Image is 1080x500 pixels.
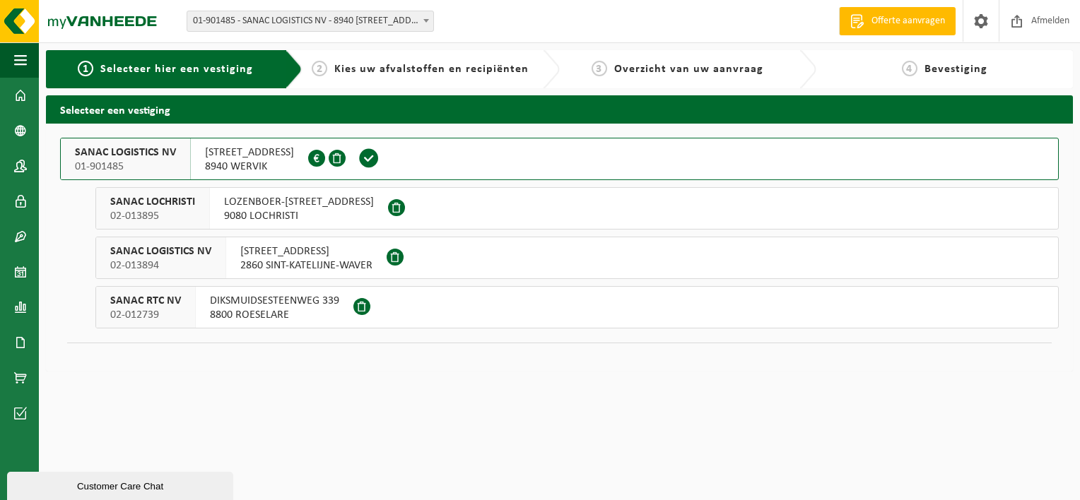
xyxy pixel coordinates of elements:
button: SANAC LOGISTICS NV 02-013894 [STREET_ADDRESS]2860 SINT-KATELIJNE-WAVER [95,237,1059,279]
span: SANAC LOGISTICS NV [75,145,176,160]
span: SANAC RTC NV [110,294,181,308]
span: DIKSMUIDSESTEENWEG 339 [210,294,339,308]
span: 2860 SINT-KATELIJNE-WAVER [240,258,372,273]
span: 4 [902,61,917,76]
span: 2 [312,61,327,76]
span: Overzicht van uw aanvraag [614,64,763,75]
span: 01-901485 - SANAC LOGISTICS NV - 8940 WERVIK, MENENSESTEENWEG 305 [187,11,434,32]
span: 1 [78,61,93,76]
span: LOZENBOER-[STREET_ADDRESS] [224,195,374,209]
span: 02-013895 [110,209,195,223]
iframe: chat widget [7,469,236,500]
span: [STREET_ADDRESS] [205,145,294,160]
span: 8940 WERVIK [205,160,294,174]
button: SANAC LOGISTICS NV 01-901485 [STREET_ADDRESS]8940 WERVIK [60,138,1059,180]
span: 02-012739 [110,308,181,322]
span: SANAC LOGISTICS NV [110,244,211,258]
span: 02-013894 [110,258,211,273]
span: Selecteer hier een vestiging [100,64,253,75]
button: SANAC LOCHRISTI 02-013895 LOZENBOER-[STREET_ADDRESS]9080 LOCHRISTI [95,187,1059,230]
span: 01-901485 - SANAC LOGISTICS NV - 8940 WERVIK, MENENSESTEENWEG 305 [187,11,433,31]
span: Bevestiging [925,64,987,75]
h2: Selecteer een vestiging [46,95,1073,123]
span: 3 [592,61,607,76]
button: SANAC RTC NV 02-012739 DIKSMUIDSESTEENWEG 3398800 ROESELARE [95,286,1059,328]
span: Offerte aanvragen [868,14,949,28]
span: 8800 ROESELARE [210,308,339,322]
span: Kies uw afvalstoffen en recipiënten [334,64,529,75]
span: [STREET_ADDRESS] [240,244,372,258]
span: 01-901485 [75,160,176,174]
span: SANAC LOCHRISTI [110,195,195,209]
span: 9080 LOCHRISTI [224,209,374,223]
a: Offerte aanvragen [839,7,956,35]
